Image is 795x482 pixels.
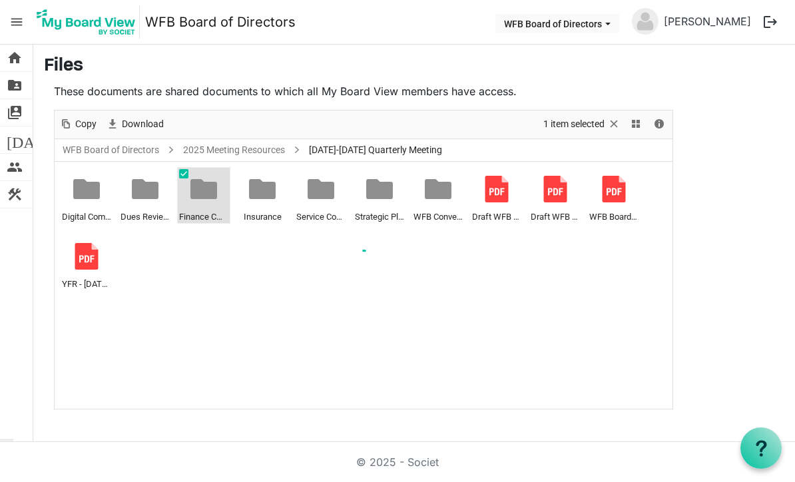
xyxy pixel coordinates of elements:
[7,45,23,71] span: home
[33,5,140,39] img: My Board View Logo
[7,126,58,153] span: [DATE]
[44,55,784,78] h3: Files
[356,455,439,469] a: © 2025 - Societ
[4,9,29,35] span: menu
[756,8,784,36] button: logout
[7,181,23,208] span: construction
[495,14,619,33] button: WFB Board of Directors dropdownbutton
[659,8,756,35] a: [PERSON_NAME]
[54,83,673,99] p: These documents are shared documents to which all My Board View members have access.
[7,72,23,99] span: folder_shared
[33,5,145,39] a: My Board View Logo
[7,154,23,180] span: people
[7,99,23,126] span: switch_account
[632,8,659,35] img: no-profile-picture.svg
[145,9,296,35] a: WFB Board of Directors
